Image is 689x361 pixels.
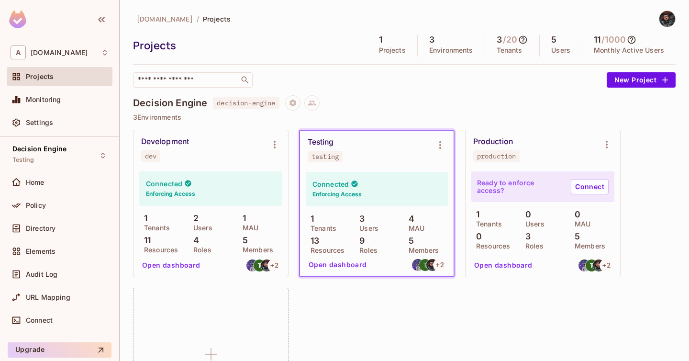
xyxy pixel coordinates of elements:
[12,156,34,164] span: Testing
[404,225,424,232] p: MAU
[551,35,556,45] h5: 5
[570,210,580,219] p: 0
[521,220,545,228] p: Users
[419,259,431,271] img: taha.ceken@abclojistik.com
[521,210,531,219] p: 0
[308,137,334,147] div: Testing
[139,236,151,245] p: 11
[26,248,56,255] span: Elements
[146,179,182,188] h4: Connected
[238,236,248,245] p: 5
[471,242,510,250] p: Resources
[412,259,424,271] img: mehmet.caliskan@abclojistik.com
[26,316,53,324] span: Connect
[404,247,439,254] p: Members
[429,35,434,45] h5: 3
[570,242,605,250] p: Members
[26,73,54,80] span: Projects
[436,261,444,268] span: + 2
[138,258,204,273] button: Open dashboard
[601,35,626,45] h5: / 1000
[570,220,590,228] p: MAU
[26,293,70,301] span: URL Mapping
[306,236,319,246] p: 13
[471,210,479,219] p: 1
[503,35,517,45] h5: / 20
[139,246,178,254] p: Resources
[312,180,349,189] h4: Connected
[26,225,56,232] span: Directory
[551,46,570,54] p: Users
[8,342,111,358] button: Upgrade
[477,152,516,160] div: production
[593,259,605,271] img: selmancan.kilinc@abclojistik.com
[521,232,531,241] p: 3
[238,214,246,223] p: 1
[429,46,473,54] p: Environments
[189,214,199,223] p: 2
[246,259,258,271] img: mehmet.caliskan@abclojistik.com
[659,11,675,27] img: Selmancan KILINÇ
[431,135,450,155] button: Environment settings
[11,45,26,59] span: A
[311,153,339,160] div: testing
[306,247,344,254] p: Resources
[306,214,314,224] p: 1
[521,242,544,250] p: Roles
[146,190,195,198] h6: Enforcing Access
[497,46,522,54] p: Tenants
[26,179,44,186] span: Home
[265,135,284,154] button: Environment settings
[12,145,67,153] span: Decision Engine
[471,220,502,228] p: Tenants
[379,35,382,45] h5: 1
[139,224,170,232] p: Tenants
[26,96,61,103] span: Monitoring
[570,232,580,241] p: 5
[305,257,371,272] button: Open dashboard
[26,119,53,126] span: Settings
[139,214,147,223] p: 1
[213,97,279,109] span: decision-engine
[141,137,189,147] div: Development
[607,72,676,88] button: New Project
[426,259,438,271] img: selmancan.kilinc@abclojistik.com
[270,262,278,269] span: + 2
[133,38,363,53] div: Projects
[355,236,365,246] p: 9
[571,179,609,194] a: Connect
[404,214,414,224] p: 4
[355,225,378,232] p: Users
[497,35,502,45] h5: 3
[404,236,414,246] p: 5
[470,258,536,273] button: Open dashboard
[355,247,378,254] p: Roles
[254,259,266,271] img: taha.ceken@abclojistik.com
[355,214,365,224] p: 3
[312,190,362,199] h6: Enforcing Access
[203,14,231,23] span: Projects
[197,14,199,23] li: /
[594,46,664,54] p: Monthly Active Users
[133,97,207,109] h4: Decision Engine
[31,49,88,56] span: Workspace: abclojistik.com
[285,100,300,109] span: Project settings
[137,14,193,23] span: [DOMAIN_NAME]
[602,262,610,269] span: + 2
[597,135,616,154] button: Environment settings
[594,35,600,45] h5: 11
[477,179,563,194] p: Ready to enforce access?
[26,271,57,278] span: Audit Log
[189,246,211,254] p: Roles
[9,11,26,28] img: SReyMgAAAABJRU5ErkJggg==
[133,113,676,121] p: 3 Environments
[238,224,258,232] p: MAU
[26,202,46,209] span: Policy
[189,236,199,245] p: 4
[189,224,212,232] p: Users
[471,232,482,241] p: 0
[261,259,273,271] img: selmancan.kilinc@abclojistik.com
[586,259,598,271] img: taha.ceken@abclojistik.com
[238,246,273,254] p: Members
[473,137,513,147] div: Production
